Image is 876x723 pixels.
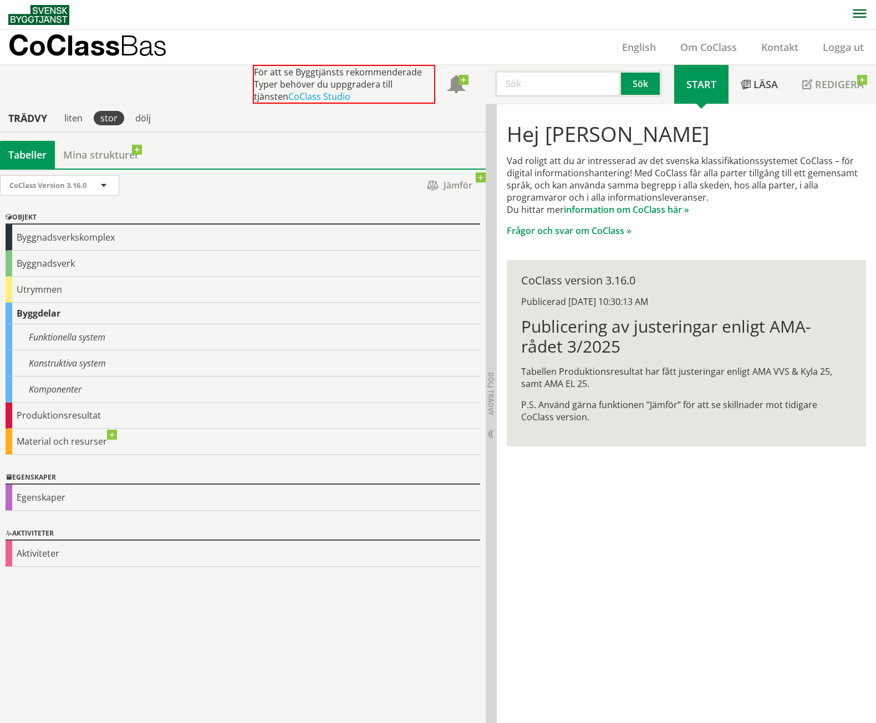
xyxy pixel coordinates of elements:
[6,527,480,541] div: Aktiviteter
[815,78,864,91] span: Redigera
[521,399,852,423] p: P.S. Använd gärna funktionen ”Jämför” för att se skillnader mot tidigare CoClass version.
[668,40,749,54] a: Om CoClass
[58,111,89,125] div: liten
[521,365,852,390] p: Tabellen Produktionsresultat har fått justeringar enligt AMA VVS & Kyla 25, samt AMA EL 25.
[129,111,157,125] div: dölj
[8,39,167,52] p: CoClass
[521,296,852,308] div: Publicerad [DATE] 10:30:13 AM
[6,277,480,303] div: Utrymmen
[6,303,480,324] div: Byggdelar
[507,225,631,237] a: Frågor och svar om CoClass »
[521,317,852,357] h1: Publicering av justeringar enligt AMA-rådet 3/2025
[6,485,480,511] div: Egenskaper
[686,78,716,91] span: Start
[6,324,480,350] div: Funktionella system
[416,176,483,195] span: Jämför
[495,70,621,97] input: Sök
[621,70,662,97] button: Sök
[6,403,480,429] div: Produktionsresultat
[6,211,480,225] div: Objekt
[8,30,191,64] a: CoClassBas
[564,203,689,216] a: information om CoClass här »
[55,141,147,169] a: Mina strukturer
[6,251,480,277] div: Byggnadsverk
[253,65,435,104] div: För att se Byggtjänsts rekommenderade Typer behöver du uppgradera till tjänsten
[6,541,480,567] div: Aktiviteter
[288,90,350,103] a: CoClass Studio
[521,274,852,287] div: CoClass version 3.16.0
[753,78,778,91] span: Läsa
[94,111,124,125] div: stor
[749,40,811,54] a: Kontakt
[6,429,480,455] div: Material och resurser
[8,5,69,25] img: Svensk Byggtjänst
[610,40,668,54] a: English
[447,77,465,94] span: Notifikationer
[6,376,480,403] div: Komponenter
[6,471,480,485] div: Egenskaper
[486,372,496,415] span: Dölj trädvy
[674,65,729,104] a: Start
[6,225,480,251] div: Byggnadsverkskomplex
[811,40,876,54] a: Logga ut
[507,155,866,216] p: Vad roligt att du är intresserad av det svenska klassifikationssystemet CoClass – för digital inf...
[507,121,866,146] h1: Hej [PERSON_NAME]
[9,180,86,190] span: CoClass Version 3.16.0
[2,112,53,124] div: Trädvy
[729,65,790,104] a: Läsa
[120,29,167,62] span: Bas
[6,350,480,376] div: Konstruktiva system
[790,65,876,104] a: Redigera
